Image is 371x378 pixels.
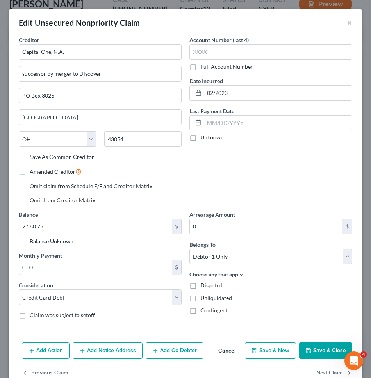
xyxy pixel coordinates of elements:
label: Unknown [200,134,224,141]
label: Arrearage Amount [189,210,235,219]
button: Save & Close [299,342,352,359]
input: MM/DD/YYYY [204,86,352,100]
button: Add Notice Address [73,342,143,359]
label: Account Number (last 4) [189,36,249,44]
label: Choose any that apply [189,270,243,278]
span: Disputed [200,282,223,289]
button: Add Action [22,342,70,359]
div: Edit Unsecured Nonpriority Claim [19,17,140,28]
span: Omit from Creditor Matrix [30,197,95,203]
label: Save As Common Creditor [30,153,94,161]
input: MM/DD/YYYY [204,116,352,130]
button: Add Co-Debtor [146,342,203,359]
input: Enter zip... [104,131,182,147]
input: Enter address... [19,66,181,81]
input: Apt, Suite, etc... [19,88,181,103]
input: 0.00 [190,219,342,234]
span: Amended Creditor [30,168,75,175]
iframe: Intercom live chat [344,351,363,370]
input: 0.00 [19,260,172,275]
span: 4 [360,351,367,358]
span: Contingent [200,307,228,314]
span: Creditor [19,37,39,43]
input: XXXX [189,44,352,60]
span: Unliquidated [200,294,232,301]
input: Enter city... [19,110,181,125]
div: $ [172,260,181,275]
button: × [347,18,352,27]
label: Full Account Number [200,63,253,71]
label: Balance [19,210,38,219]
button: Save & New [245,342,296,359]
span: Omit claim from Schedule E/F and Creditor Matrix [30,183,152,189]
input: 0.00 [19,219,172,234]
label: Monthly Payment [19,251,62,260]
label: Last Payment Date [189,107,234,115]
input: Search creditor by name... [19,44,182,60]
div: $ [342,219,352,234]
label: Date Incurred [189,77,223,85]
button: Cancel [212,343,242,359]
div: $ [172,219,181,234]
label: Balance Unknown [30,237,73,245]
label: Consideration [19,281,53,289]
span: Belongs To [189,241,216,248]
span: Claim was subject to setoff [30,312,95,318]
